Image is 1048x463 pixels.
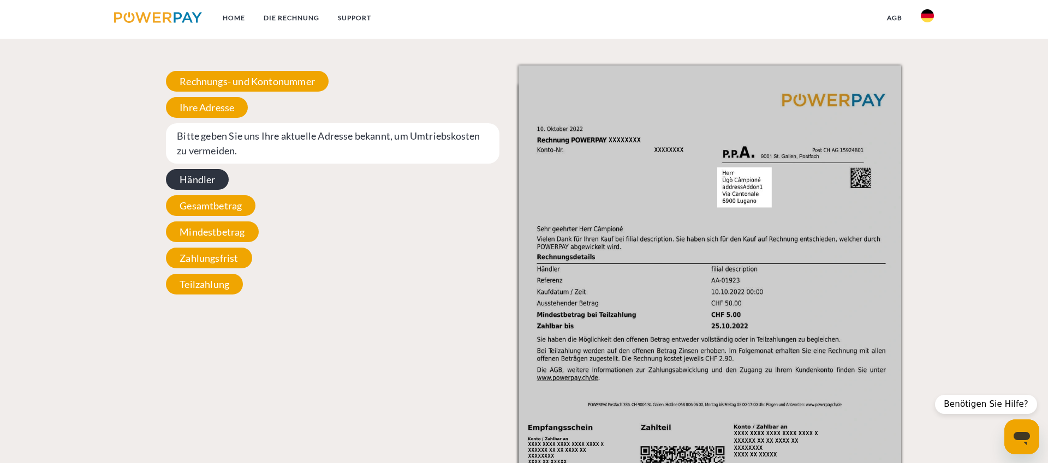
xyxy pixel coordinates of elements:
span: Bitte geben Sie uns Ihre aktuelle Adresse bekannt, um Umtriebskosten zu vermeiden. [166,123,499,164]
img: logo-powerpay.svg [114,12,202,23]
iframe: Schaltfläche zum Öffnen des Messaging-Fensters; Konversation läuft [1004,419,1039,454]
a: Home [213,8,254,28]
span: Zahlungsfrist [166,248,252,268]
span: Gesamtbetrag [166,195,255,216]
a: agb [878,8,912,28]
a: DIE RECHNUNG [254,8,329,28]
span: Teilzahlung [166,274,243,294]
a: SUPPORT [329,8,380,28]
span: Ihre Adresse [166,97,248,118]
span: Rechnungs- und Kontonummer [166,71,329,92]
span: Händler [166,169,229,190]
img: de [921,9,934,22]
span: Mindestbetrag [166,221,258,242]
div: Benötigen Sie Hilfe? [935,395,1037,414]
